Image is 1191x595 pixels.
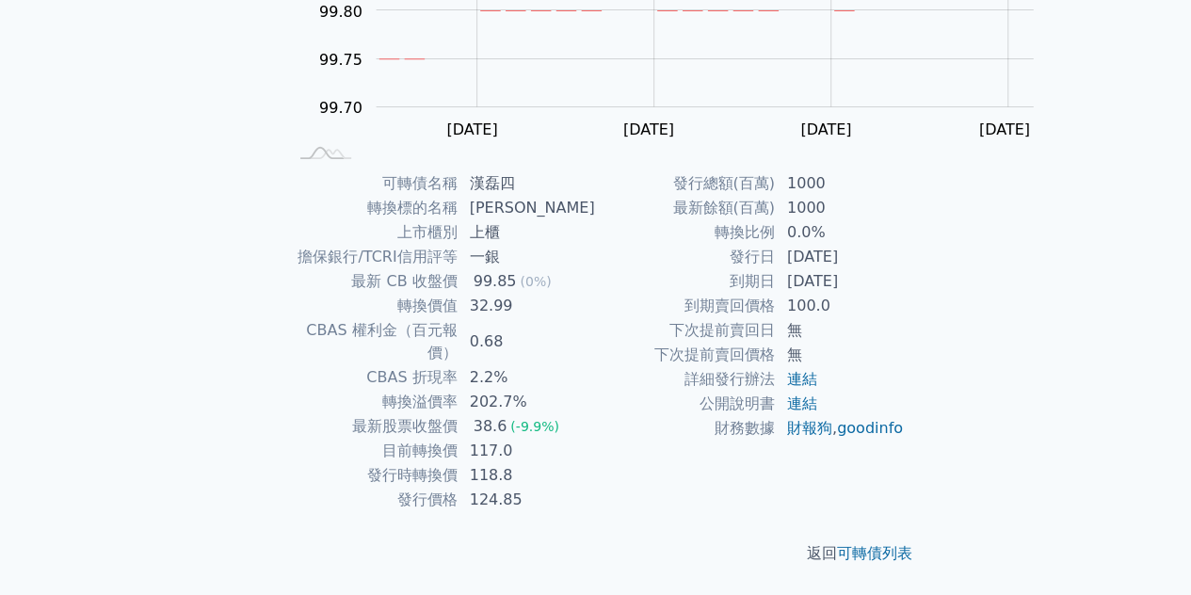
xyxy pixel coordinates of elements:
td: 118.8 [459,463,596,488]
td: 0.0% [776,220,905,245]
td: 2.2% [459,365,596,390]
td: 轉換溢價率 [287,390,459,414]
td: 發行總額(百萬) [596,171,776,196]
a: 財報狗 [787,419,832,437]
td: 漢磊四 [459,171,596,196]
td: 上櫃 [459,220,596,245]
td: 擔保銀行/TCRI信用評等 [287,245,459,269]
td: 無 [776,343,905,367]
td: 可轉債名稱 [287,171,459,196]
td: [DATE] [776,245,905,269]
tspan: 99.70 [319,99,362,117]
td: 下次提前賣回價格 [596,343,776,367]
iframe: Chat Widget [1097,505,1191,595]
span: (-9.9%) [510,419,559,434]
td: 發行價格 [287,488,459,512]
td: 公開說明書 [596,392,776,416]
td: 轉換比例 [596,220,776,245]
td: 0.68 [459,318,596,365]
td: 117.0 [459,439,596,463]
td: 124.85 [459,488,596,512]
div: 聊天小工具 [1097,505,1191,595]
td: CBAS 權利金（百元報價） [287,318,459,365]
tspan: [DATE] [446,120,497,137]
td: [PERSON_NAME] [459,196,596,220]
td: 發行日 [596,245,776,269]
td: 轉換標的名稱 [287,196,459,220]
td: 最新股票收盤價 [287,414,459,439]
tspan: [DATE] [623,120,674,137]
td: 轉換價值 [287,294,459,318]
a: 可轉債列表 [837,544,912,562]
td: 202.7% [459,390,596,414]
td: 1000 [776,171,905,196]
td: 32.99 [459,294,596,318]
td: 100.0 [776,294,905,318]
td: 1000 [776,196,905,220]
td: [DATE] [776,269,905,294]
span: (0%) [520,274,551,289]
td: CBAS 折現率 [287,365,459,390]
td: 發行時轉換價 [287,463,459,488]
tspan: [DATE] [978,120,1029,137]
tspan: 99.75 [319,51,362,69]
td: 一銀 [459,245,596,269]
div: 99.85 [470,270,521,293]
td: 目前轉換價 [287,439,459,463]
a: goodinfo [837,419,903,437]
a: 連結 [787,394,817,412]
td: 最新 CB 收盤價 [287,269,459,294]
td: 上市櫃別 [287,220,459,245]
td: 到期賣回價格 [596,294,776,318]
td: 詳細發行辦法 [596,367,776,392]
td: 最新餘額(百萬) [596,196,776,220]
p: 返回 [265,542,927,565]
div: 38.6 [470,415,511,438]
td: 下次提前賣回日 [596,318,776,343]
td: 財務數據 [596,416,776,441]
tspan: 99.80 [319,2,362,20]
tspan: [DATE] [800,120,851,137]
td: 到期日 [596,269,776,294]
td: , [776,416,905,441]
td: 無 [776,318,905,343]
a: 連結 [787,370,817,388]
